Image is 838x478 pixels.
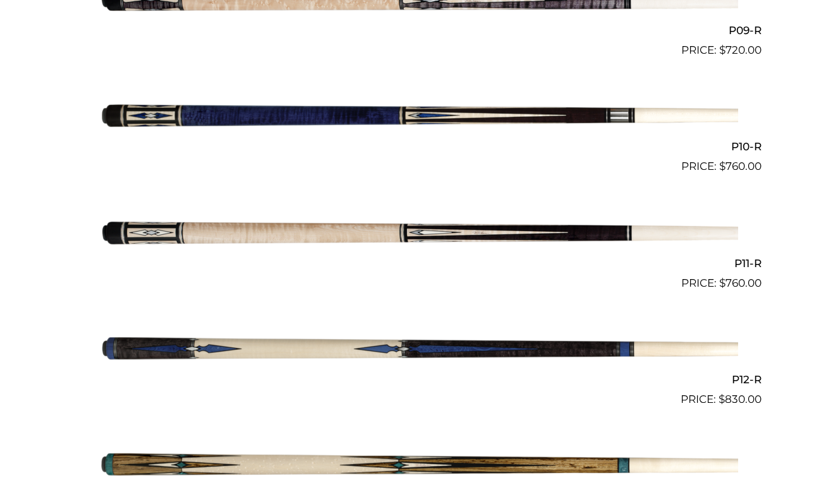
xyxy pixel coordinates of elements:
[719,160,726,172] span: $
[76,64,762,175] a: P10-R $760.00
[100,64,738,170] img: P10-R
[719,393,762,405] bdi: 830.00
[719,44,726,56] span: $
[719,277,726,289] span: $
[100,297,738,403] img: P12-R
[719,44,762,56] bdi: 720.00
[719,393,725,405] span: $
[719,277,762,289] bdi: 760.00
[76,297,762,408] a: P12-R $830.00
[76,18,762,42] h2: P09-R
[76,368,762,391] h2: P12-R
[76,180,762,291] a: P11-R $760.00
[719,160,762,172] bdi: 760.00
[100,180,738,286] img: P11-R
[76,251,762,275] h2: P11-R
[76,135,762,158] h2: P10-R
